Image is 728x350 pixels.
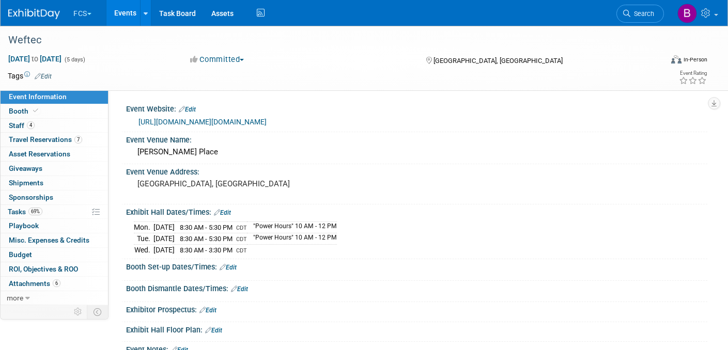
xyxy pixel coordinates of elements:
span: Search [630,10,654,18]
td: [DATE] [153,222,175,233]
span: 8:30 AM - 3:30 PM [180,246,233,254]
a: Edit [199,307,216,314]
div: Event Venue Name: [126,132,707,145]
span: 7 [74,136,82,144]
td: "Power Hours" 10 AM - 12 PM [247,222,337,233]
img: Barb DeWyer [677,4,697,23]
img: ExhibitDay [8,9,60,19]
span: Budget [9,250,32,259]
a: ROI, Objectives & ROO [1,262,108,276]
td: Tags [8,71,52,81]
div: Event Format [603,54,707,69]
a: more [1,291,108,305]
td: "Power Hours" 10 AM - 12 PM [247,233,337,245]
span: ROI, Objectives & ROO [9,265,78,273]
span: [GEOGRAPHIC_DATA], [GEOGRAPHIC_DATA] [433,57,563,65]
span: Playbook [9,221,39,230]
button: Committed [187,54,248,65]
span: [DATE] [DATE] [8,54,62,63]
span: Event Information [9,92,67,101]
a: Search [616,5,664,23]
span: Shipments [9,179,43,187]
a: Edit [205,327,222,334]
span: Booth [9,107,40,115]
a: Event Information [1,90,108,104]
a: Edit [35,73,52,80]
td: Wed. [134,244,153,255]
pre: [GEOGRAPHIC_DATA], [GEOGRAPHIC_DATA] [137,179,357,188]
img: Format-Inperson.png [671,55,681,63]
span: 4 [27,121,35,129]
span: Travel Reservations [9,135,82,144]
div: Exhibit Hall Dates/Times: [126,204,707,218]
span: (5 days) [64,56,85,63]
i: Booth reservation complete [33,108,38,114]
a: Edit [214,209,231,216]
span: 69% [28,208,42,215]
td: [DATE] [153,233,175,245]
span: more [7,294,23,302]
span: Asset Reservations [9,150,70,158]
span: Misc. Expenses & Credits [9,236,89,244]
div: Exhibitor Prospectus: [126,302,707,315]
a: Booth [1,104,108,118]
span: to [30,55,40,63]
td: Mon. [134,222,153,233]
span: Giveaways [9,164,42,172]
span: 8:30 AM - 5:30 PM [180,224,233,231]
a: Playbook [1,219,108,233]
div: Event Venue Address: [126,164,707,177]
a: Sponsorships [1,190,108,204]
span: 6 [53,279,60,287]
a: Attachments6 [1,277,108,291]
span: Staff [9,121,35,130]
a: [URL][DOMAIN_NAME][DOMAIN_NAME] [138,118,267,126]
div: Event Website: [126,101,707,115]
a: Giveaways [1,162,108,176]
span: CDT [236,236,247,243]
a: Travel Reservations7 [1,133,108,147]
div: Exhibit Hall Floor Plan: [126,322,707,336]
div: [PERSON_NAME] Place [134,144,700,160]
td: Personalize Event Tab Strip [69,305,87,319]
span: Sponsorships [9,193,53,201]
a: Edit [231,285,248,293]
span: Tasks [8,208,42,216]
a: Budget [1,248,108,262]
span: CDT [236,247,247,254]
div: Weftec [5,31,648,50]
a: Misc. Expenses & Credits [1,233,108,247]
div: Booth Set-up Dates/Times: [126,259,707,273]
a: Shipments [1,176,108,190]
td: Tue. [134,233,153,245]
a: Edit [220,264,237,271]
a: Tasks69% [1,205,108,219]
div: Booth Dismantle Dates/Times: [126,281,707,294]
a: Asset Reservations [1,147,108,161]
span: Attachments [9,279,60,288]
td: [DATE] [153,244,175,255]
a: Staff4 [1,119,108,133]
div: Event Rating [679,71,707,76]
a: Edit [179,106,196,113]
span: CDT [236,225,247,231]
div: In-Person [683,56,707,63]
span: 8:30 AM - 5:30 PM [180,235,233,243]
td: Toggle Event Tabs [87,305,109,319]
